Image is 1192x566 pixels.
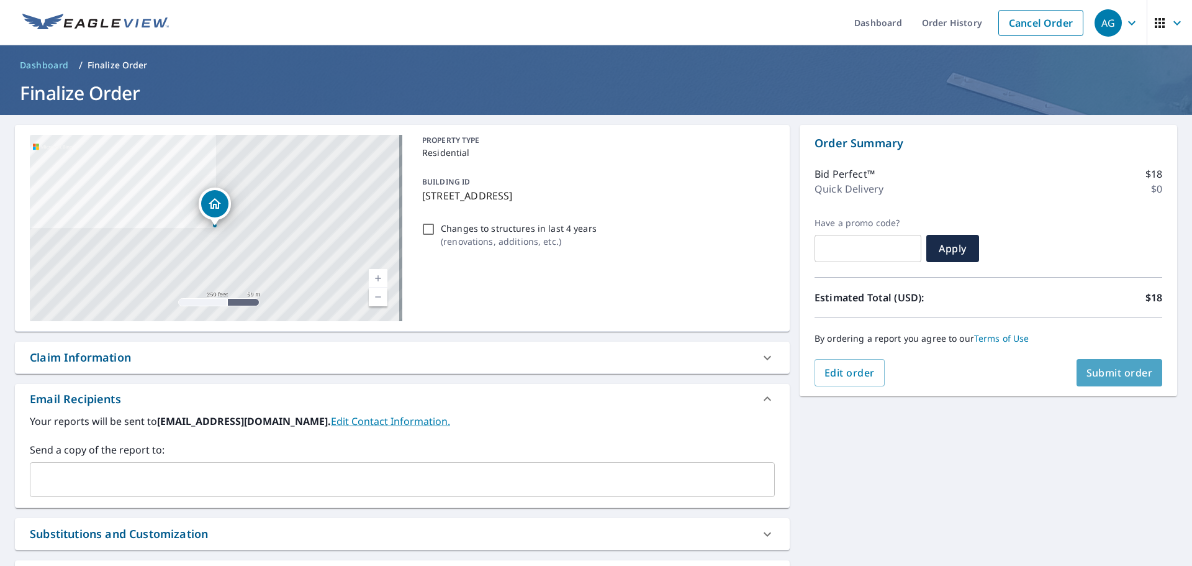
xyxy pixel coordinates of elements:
[15,80,1177,106] h1: Finalize Order
[815,359,885,386] button: Edit order
[15,518,790,550] div: Substitutions and Customization
[157,414,331,428] b: [EMAIL_ADDRESS][DOMAIN_NAME].
[815,167,875,181] p: Bid Perfect™
[369,288,387,306] a: Current Level 17, Zoom Out
[15,384,790,414] div: Email Recipients
[998,10,1083,36] a: Cancel Order
[1151,181,1162,196] p: $0
[974,332,1029,344] a: Terms of Use
[1095,9,1122,37] div: AG
[30,349,131,366] div: Claim Information
[441,235,597,248] p: ( renovations, additions, etc. )
[15,342,790,373] div: Claim Information
[79,58,83,73] li: /
[22,14,169,32] img: EV Logo
[1086,366,1153,380] span: Submit order
[815,290,988,305] p: Estimated Total (USD):
[422,135,770,146] p: PROPERTY TYPE
[926,235,979,262] button: Apply
[199,188,231,226] div: Dropped pin, building 1, Residential property, 3515 Ridge Rd North Little Rock, AR 72116
[331,414,450,428] a: EditContactInfo
[441,222,597,235] p: Changes to structures in last 4 years
[936,242,969,255] span: Apply
[422,188,770,203] p: [STREET_ADDRESS]
[815,135,1162,152] p: Order Summary
[30,442,775,457] label: Send a copy of the report to:
[1145,290,1162,305] p: $18
[30,526,208,542] div: Substitutions and Customization
[30,391,121,408] div: Email Recipients
[30,414,775,429] label: Your reports will be sent to
[815,181,883,196] p: Quick Delivery
[369,269,387,288] a: Current Level 17, Zoom In
[88,59,148,71] p: Finalize Order
[824,366,875,380] span: Edit order
[1145,167,1162,181] p: $18
[422,176,470,187] p: BUILDING ID
[1077,359,1163,386] button: Submit order
[15,55,74,75] a: Dashboard
[815,333,1162,344] p: By ordering a report you agree to our
[422,146,770,159] p: Residential
[815,217,921,229] label: Have a promo code?
[15,55,1177,75] nav: breadcrumb
[20,59,69,71] span: Dashboard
